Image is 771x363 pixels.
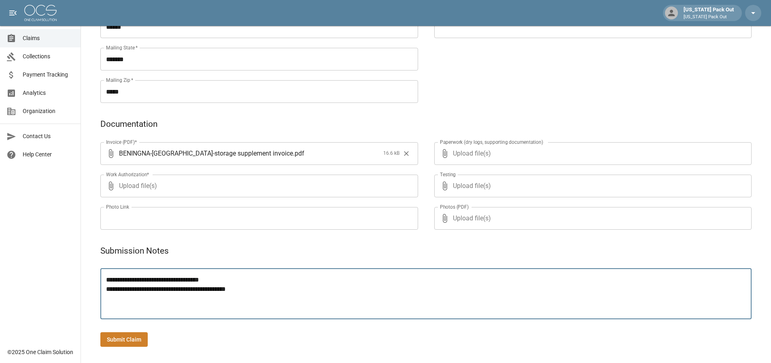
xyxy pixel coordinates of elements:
button: Clear [400,147,412,160]
div: © 2025 One Claim Solution [7,348,73,356]
label: Testing [440,171,456,178]
span: . pdf [293,149,304,158]
span: BENINGNA-[GEOGRAPHIC_DATA]-storage supplement invoice [119,149,293,158]
span: Claims [23,34,74,43]
label: Mailing State [106,44,138,51]
span: Payment Tracking [23,70,74,79]
label: Paperwork (dry logs, supporting documentation) [440,139,543,145]
span: Upload file(s) [453,175,730,197]
span: Collections [23,52,74,61]
label: Photos (PDF) [440,203,469,210]
button: Submit Claim [100,332,148,347]
p: [US_STATE] Pack Out [684,14,734,21]
div: [US_STATE] Pack Out [680,6,737,20]
span: Upload file(s) [453,142,730,165]
span: Upload file(s) [453,207,730,230]
label: Work Authorization* [106,171,149,178]
span: Help Center [23,150,74,159]
span: Organization [23,107,74,115]
span: Upload file(s) [119,175,396,197]
span: Analytics [23,89,74,97]
label: Mailing Zip [106,77,134,83]
button: open drawer [5,5,21,21]
span: 16.6 kB [383,149,399,158]
span: Contact Us [23,132,74,141]
label: Invoice (PDF)* [106,139,137,145]
img: ocs-logo-white-transparent.png [24,5,57,21]
label: Photo Link [106,203,129,210]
